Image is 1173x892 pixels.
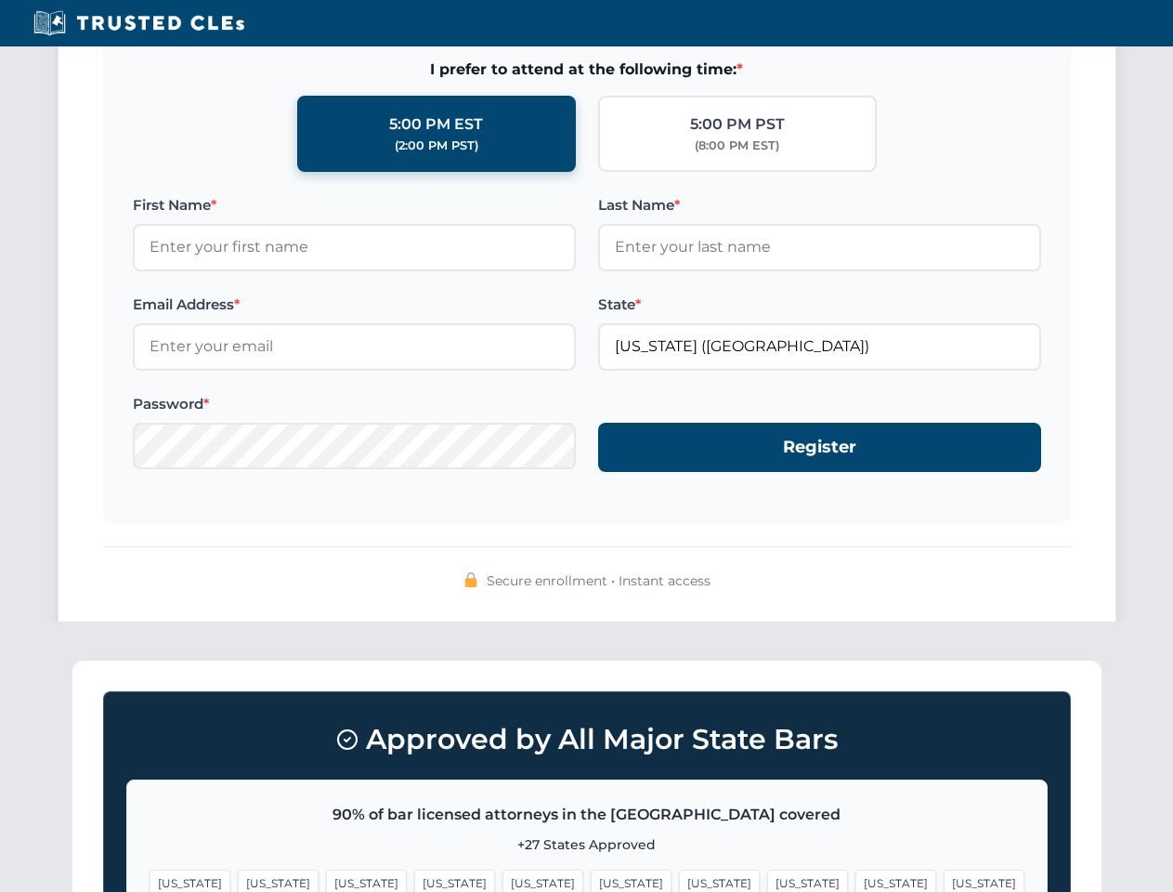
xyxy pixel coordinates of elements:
[690,112,785,137] div: 5:00 PM PST
[598,423,1041,472] button: Register
[133,323,576,370] input: Enter your email
[150,803,1024,827] p: 90% of bar licensed attorneys in the [GEOGRAPHIC_DATA] covered
[133,194,576,216] label: First Name
[463,572,478,587] img: 🔒
[133,393,576,415] label: Password
[389,112,483,137] div: 5:00 PM EST
[150,834,1024,855] p: +27 States Approved
[133,224,576,270] input: Enter your first name
[598,323,1041,370] input: Florida (FL)
[598,194,1041,216] label: Last Name
[126,715,1048,765] h3: Approved by All Major State Bars
[487,571,710,591] span: Secure enrollment • Instant access
[395,137,478,155] div: (2:00 PM PST)
[598,224,1041,270] input: Enter your last name
[695,137,779,155] div: (8:00 PM EST)
[28,9,250,37] img: Trusted CLEs
[133,294,576,316] label: Email Address
[133,58,1041,82] span: I prefer to attend at the following time:
[598,294,1041,316] label: State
